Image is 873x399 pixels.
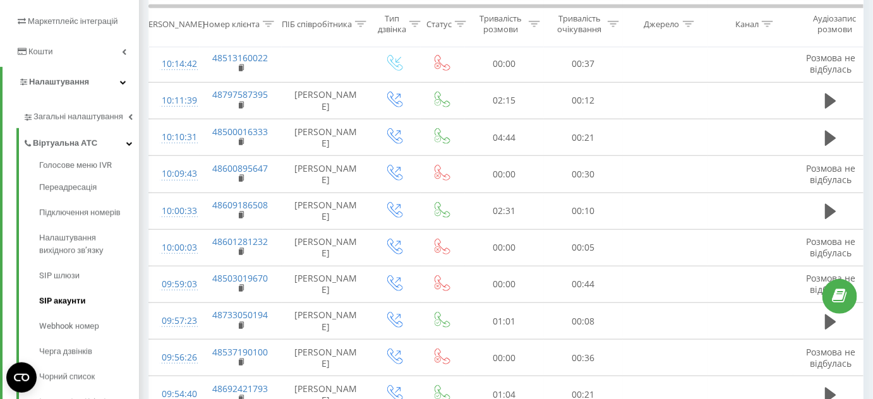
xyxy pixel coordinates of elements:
td: 00:00 [465,266,544,302]
td: 00:05 [544,229,623,266]
a: 48600895647 [213,162,268,174]
button: Open CMP widget [6,362,37,393]
a: Підключення номерів [39,200,139,225]
span: Віртуальна АТС [33,137,97,150]
a: 48609186508 [213,199,268,211]
td: 00:37 [544,45,623,82]
span: Налаштування [29,77,89,86]
td: 00:30 [544,156,623,193]
div: Тривалість розмови [476,13,526,35]
a: 48797587395 [213,88,268,100]
span: Черга дзвінків [39,345,92,358]
div: Джерело [644,18,680,29]
a: Загальні налаштування [23,102,139,128]
a: Віртуальна АТС [23,128,139,155]
div: 09:59:03 [162,272,187,297]
span: Налаштування вихідного зв’язку [39,232,133,257]
a: Голосове меню IVR [39,159,139,175]
span: Кошти [28,47,52,56]
td: [PERSON_NAME] [282,266,370,302]
div: Номер клієнта [203,18,260,29]
td: 00:10 [544,193,623,229]
td: 00:00 [465,340,544,376]
span: SIP акаунти [39,295,85,307]
a: SIP акаунти [39,289,139,314]
td: [PERSON_NAME] [282,193,370,229]
a: Черга дзвінків [39,339,139,364]
a: 48503019670 [213,272,268,284]
div: 09:56:26 [162,345,187,370]
span: Розмова не відбулась [806,162,855,186]
td: [PERSON_NAME] [282,340,370,376]
span: Webhook номер [39,320,99,333]
div: 10:00:33 [162,199,187,223]
span: Розмова не відбулась [806,52,855,75]
td: 00:21 [544,119,623,156]
a: Webhook номер [39,314,139,339]
span: Загальні налаштування [33,110,123,123]
a: Налаштування [3,67,139,97]
td: 00:08 [544,303,623,340]
div: Тип дзвінка [378,13,406,35]
a: Чорний список [39,364,139,390]
div: Аудіозапис розмови [804,13,865,35]
div: Статус [426,18,452,29]
div: 09:57:23 [162,309,187,333]
a: 48601281232 [213,235,268,247]
td: 00:00 [465,156,544,193]
span: Чорний список [39,371,95,383]
span: Голосове меню IVR [39,159,112,172]
a: SIP шлюзи [39,263,139,289]
td: 00:00 [465,45,544,82]
td: [PERSON_NAME] [282,229,370,266]
td: 01:01 [465,303,544,340]
div: 10:14:42 [162,52,187,76]
div: 10:00:03 [162,235,187,260]
a: 48500016333 [213,126,268,138]
div: Канал [735,18,759,29]
td: 02:31 [465,193,544,229]
a: Налаштування вихідного зв’язку [39,225,139,263]
td: [PERSON_NAME] [282,156,370,193]
span: Розмова не відбулась [806,346,855,369]
a: 48537190100 [213,346,268,358]
div: ПІБ співробітника [282,18,352,29]
a: 48692421793 [213,383,268,395]
td: 00:44 [544,266,623,302]
td: 00:36 [544,340,623,376]
td: 02:15 [465,82,544,119]
span: Маркетплейс інтеграцій [28,16,118,26]
div: Тривалість очікування [555,13,605,35]
td: [PERSON_NAME] [282,119,370,156]
div: [PERSON_NAME] [141,18,205,29]
div: 10:10:31 [162,125,187,150]
div: 10:11:39 [162,88,187,113]
td: 00:12 [544,82,623,119]
span: Розмова не відбулась [806,235,855,259]
a: 48733050194 [213,309,268,321]
div: 10:09:43 [162,162,187,186]
td: [PERSON_NAME] [282,82,370,119]
span: SIP шлюзи [39,270,80,282]
span: Розмова не відбулась [806,272,855,295]
td: [PERSON_NAME] [282,303,370,340]
a: Переадресація [39,175,139,200]
span: Підключення номерів [39,206,121,219]
a: 48513160022 [213,52,268,64]
td: 04:44 [465,119,544,156]
td: 00:00 [465,229,544,266]
span: Переадресація [39,181,97,194]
